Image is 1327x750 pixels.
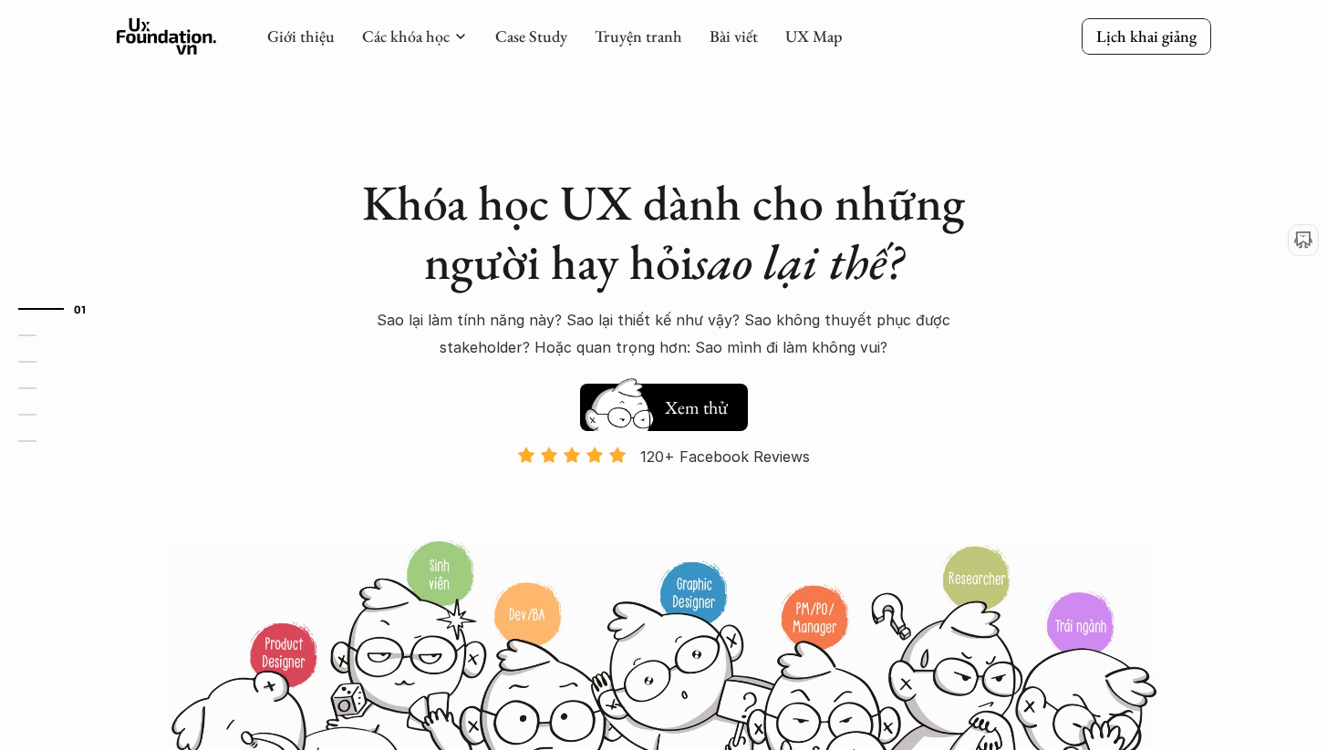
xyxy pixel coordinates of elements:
a: UX Map [785,26,843,46]
a: 01 [18,298,105,320]
a: Case Study [495,26,567,46]
strong: 01 [74,303,87,315]
a: Bài viết [710,26,758,46]
a: Các khóa học [362,26,450,46]
p: 120+ Facebook Reviews [640,443,810,470]
h1: Khóa học UX dành cho những người hay hỏi [345,173,983,292]
em: sao lại thế? [693,230,903,293]
a: Lịch khai giảng [1082,18,1211,54]
a: Xem thử [580,375,748,431]
a: 120+ Facebook Reviews [502,446,826,538]
p: Sao lại làm tính năng này? Sao lại thiết kế như vậy? Sao không thuyết phục được stakeholder? Hoặc... [345,306,983,362]
a: Truyện tranh [595,26,682,46]
h5: Xem thử [662,395,730,420]
p: Lịch khai giảng [1096,26,1197,46]
a: Giới thiệu [267,26,335,46]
